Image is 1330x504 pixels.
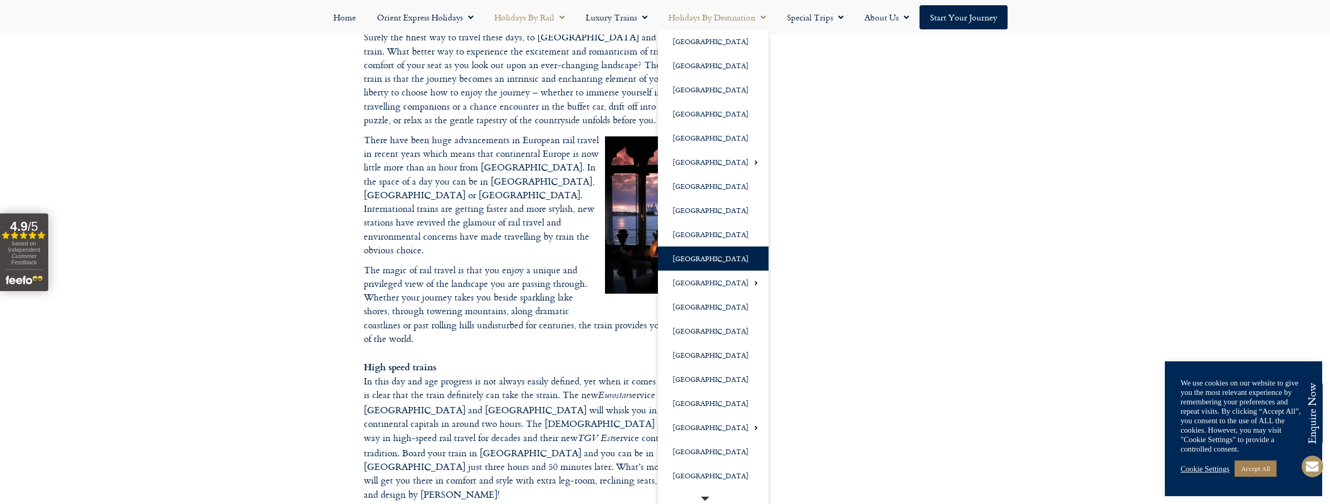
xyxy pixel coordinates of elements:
a: [GEOGRAPHIC_DATA] [658,319,769,343]
a: Cookie Settings [1181,464,1229,474]
a: [GEOGRAPHIC_DATA] [658,295,769,319]
a: Luxury Trains [575,5,658,29]
a: [GEOGRAPHIC_DATA] [658,464,769,488]
a: Start your Journey [920,5,1008,29]
a: Holidays by Rail [484,5,575,29]
a: [GEOGRAPHIC_DATA] [658,102,769,126]
a: [GEOGRAPHIC_DATA] [658,126,769,150]
a: Special Trips [776,5,854,29]
a: [GEOGRAPHIC_DATA] [658,246,769,271]
a: Home [323,5,366,29]
a: [GEOGRAPHIC_DATA] [658,271,769,295]
a: [GEOGRAPHIC_DATA] [658,415,769,439]
a: [GEOGRAPHIC_DATA] [658,439,769,464]
a: Accept All [1235,460,1277,477]
a: [GEOGRAPHIC_DATA] [658,174,769,198]
a: [GEOGRAPHIC_DATA] [658,29,769,53]
nav: Menu [5,5,1325,29]
a: [GEOGRAPHIC_DATA] [658,367,769,391]
a: [GEOGRAPHIC_DATA] [658,78,769,102]
a: Orient Express Holidays [366,5,484,29]
a: [GEOGRAPHIC_DATA] [658,198,769,222]
a: About Us [854,5,920,29]
a: [GEOGRAPHIC_DATA] [658,343,769,367]
a: [GEOGRAPHIC_DATA] [658,222,769,246]
div: We use cookies on our website to give you the most relevant experience by remembering your prefer... [1181,378,1306,454]
a: Holidays by Destination [658,5,776,29]
a: [GEOGRAPHIC_DATA] [658,150,769,174]
a: [GEOGRAPHIC_DATA] [658,391,769,415]
a: [GEOGRAPHIC_DATA] [658,53,769,78]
